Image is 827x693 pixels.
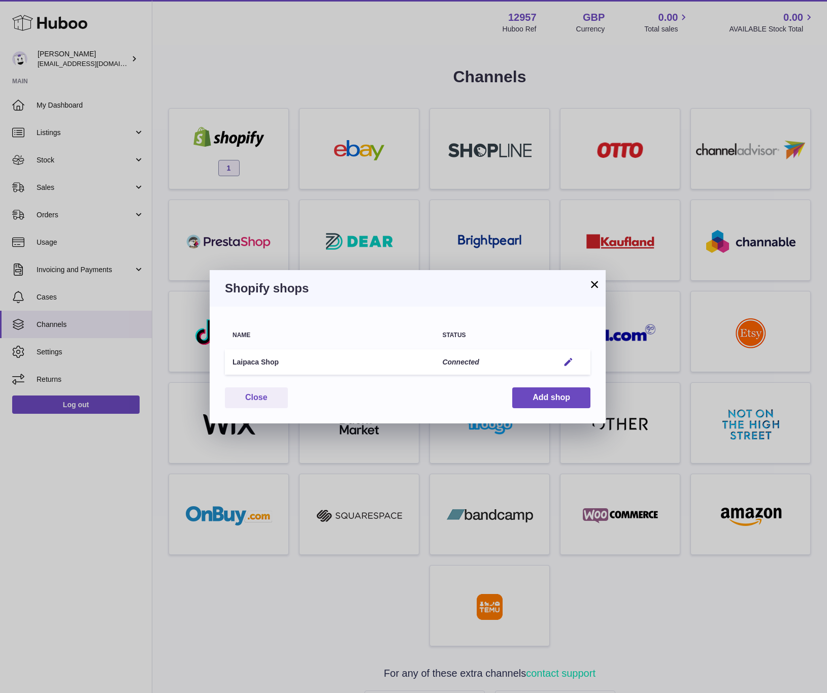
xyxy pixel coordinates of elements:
[435,349,551,375] td: Connected
[442,332,544,339] div: Status
[225,387,288,408] button: Close
[233,332,427,339] div: Name
[512,387,590,408] button: Add shop
[225,349,435,375] td: Laipaca Shop
[588,278,601,290] button: ×
[225,280,590,296] h3: Shopify shops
